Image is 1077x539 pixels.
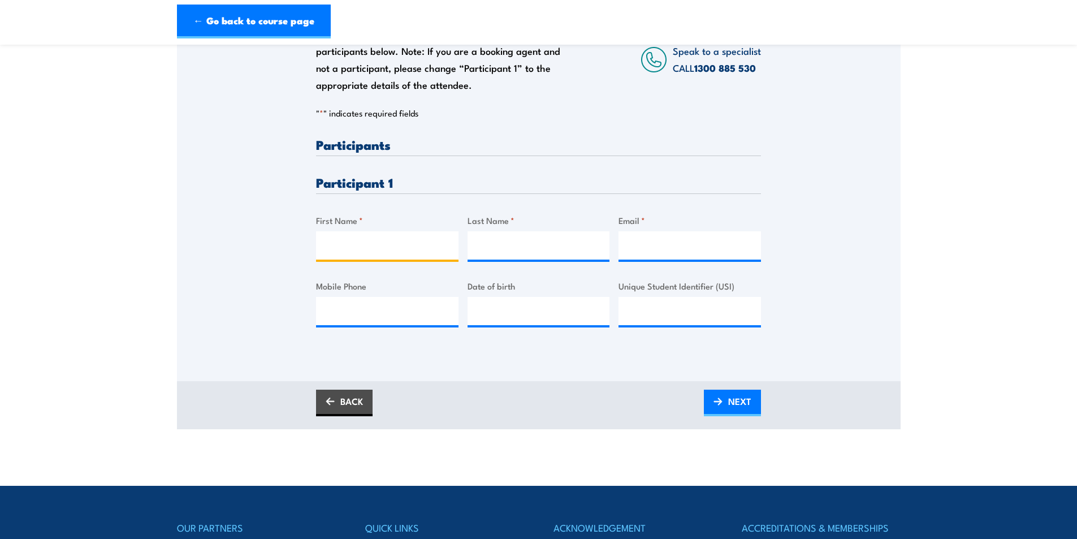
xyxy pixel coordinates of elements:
[673,44,761,75] span: Speak to a specialist CALL
[468,279,610,292] label: Date of birth
[704,390,761,416] a: NEXT
[365,520,524,536] h4: QUICK LINKS
[694,61,756,75] a: 1300 885 530
[618,279,761,292] label: Unique Student Identifier (USI)
[177,5,331,38] a: ← Go back to course page
[316,176,761,189] h3: Participant 1
[728,386,751,416] span: NEXT
[316,279,459,292] label: Mobile Phone
[742,520,900,536] h4: ACCREDITATIONS & MEMBERSHIPS
[316,390,373,416] a: BACK
[316,138,761,151] h3: Participants
[618,214,761,227] label: Email
[177,520,335,536] h4: OUR PARTNERS
[316,107,761,119] p: " " indicates required fields
[316,25,573,93] div: Please provide names and contact details for each of the participants below. Note: If you are a b...
[553,520,712,536] h4: ACKNOWLEDGEMENT
[468,214,610,227] label: Last Name
[316,214,459,227] label: First Name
